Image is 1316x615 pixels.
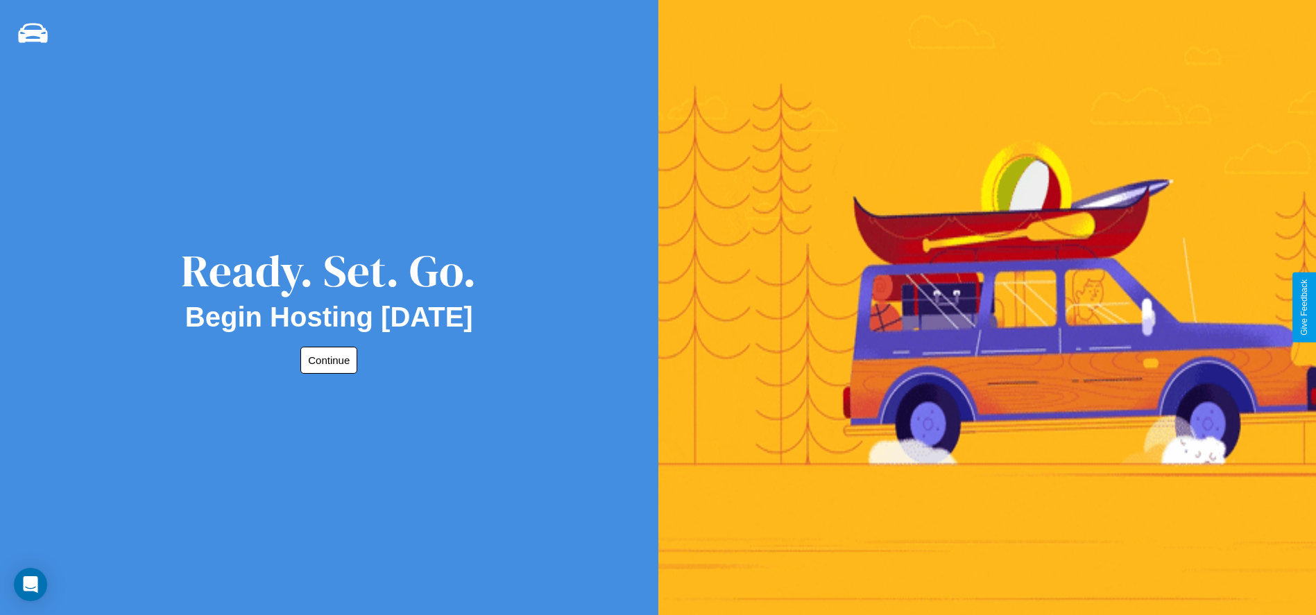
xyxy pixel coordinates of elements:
div: Give Feedback [1299,279,1309,336]
div: Open Intercom Messenger [14,568,47,601]
div: Ready. Set. Go. [181,240,477,302]
button: Continue [300,347,357,374]
h2: Begin Hosting [DATE] [185,302,473,333]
